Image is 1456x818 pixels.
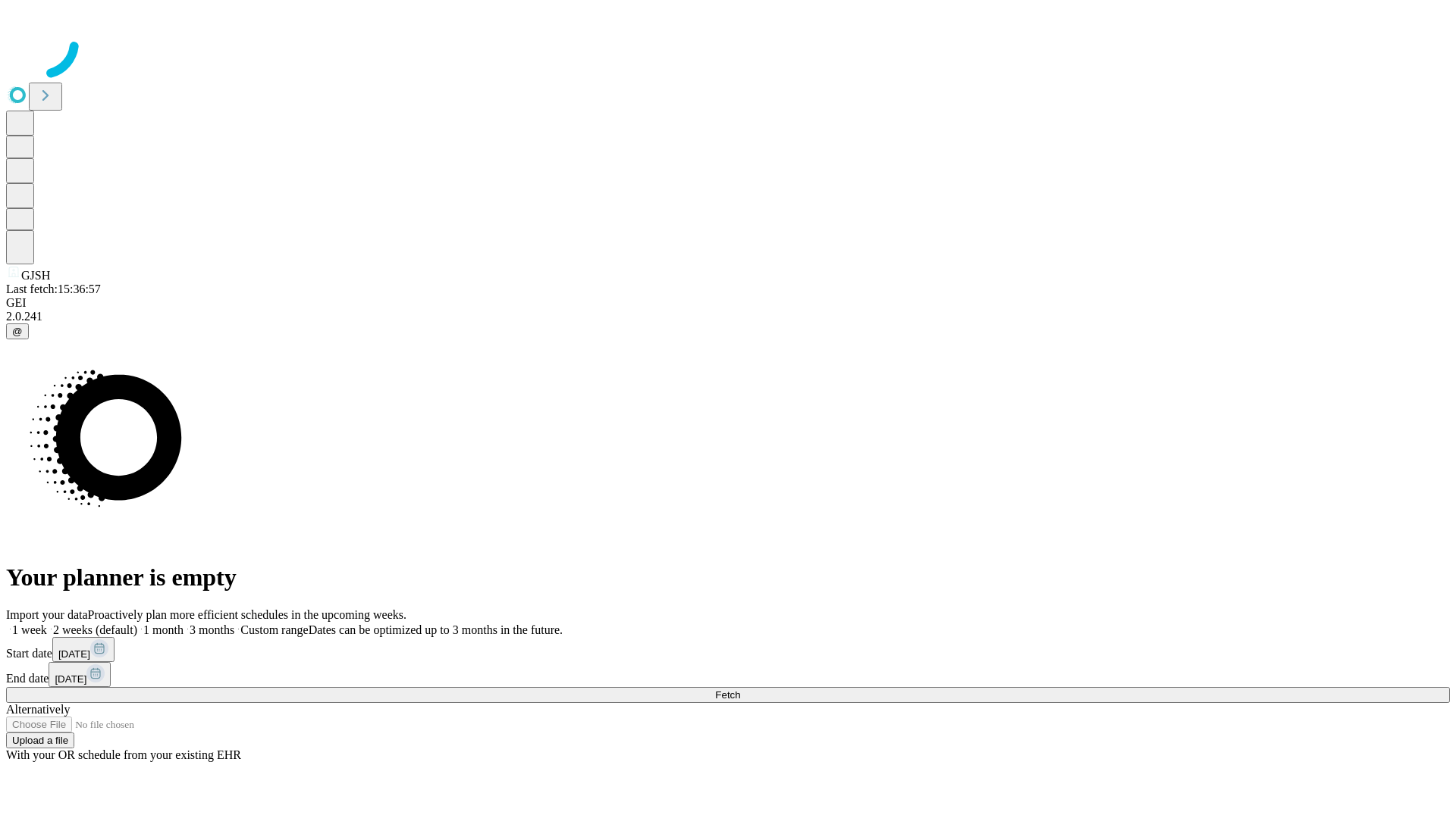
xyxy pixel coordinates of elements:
[12,623,47,636] span: 1 week
[6,310,1450,323] div: 2.0.241
[240,623,308,636] span: Custom range
[6,296,1450,310] div: GEI
[6,637,1450,662] div: Start date
[6,608,88,621] span: Import your data
[21,269,50,282] span: GJSH
[6,564,1450,592] h1: Your planner is empty
[53,623,137,636] span: 2 weeks (default)
[12,326,23,337] span: @
[6,732,74,748] button: Upload a file
[143,623,184,636] span: 1 month
[6,748,241,761] span: With your OR schedule from your existing EHR
[6,662,1450,687] div: End date
[49,662,111,687] button: [DATE]
[52,637,115,662] button: [DATE]
[58,648,90,660] span: [DATE]
[6,703,70,716] span: Alternatively
[88,608,406,621] span: Proactively plan more efficient schedules in the upcoming weeks.
[190,623,234,636] span: 3 months
[309,623,563,636] span: Dates can be optimized up to 3 months in the future.
[6,283,101,295] span: Last fetch: 15:36:57
[55,673,86,685] span: [DATE]
[715,689,740,701] span: Fetch
[6,323,29,339] button: @
[6,687,1450,703] button: Fetch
